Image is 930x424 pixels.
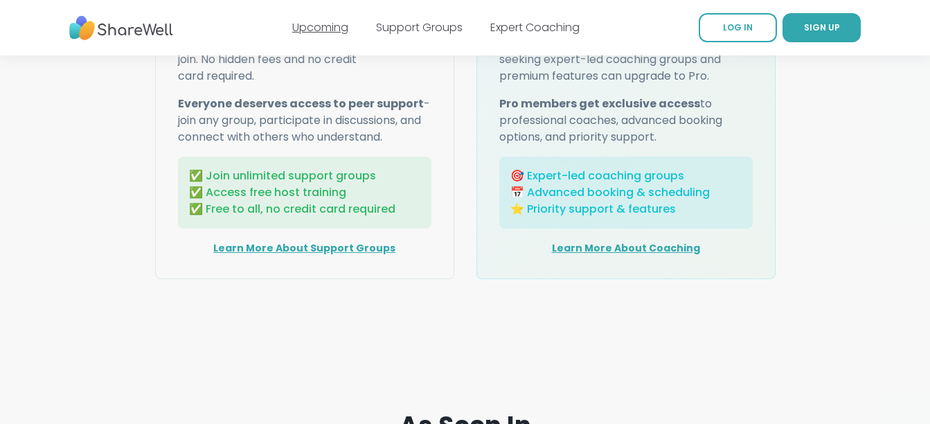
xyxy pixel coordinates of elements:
p: - join any group, participate in discussions, and connect with others who understand. [178,96,431,145]
a: Expert Coaching [490,19,580,35]
p: Peer support groups on ShareWell are free to join. No hidden fees and no credit card required. [178,35,431,85]
img: ShareWell Nav Logo [69,9,173,47]
a: SIGN UP [783,13,861,42]
a: Upcoming [292,19,348,35]
strong: Everyone deserves access to peer support [178,96,424,112]
a: Learn More About Coaching [552,241,700,255]
span: SIGN UP [804,21,840,33]
p: to professional coaches, advanced booking options, and priority support. [499,96,753,145]
p: 🎯 Expert-led coaching groups 📅 Advanced booking & scheduling ⭐ Priority support & features [510,168,742,218]
p: ✅ Join unlimited support groups ✅ Access free host training ✅ Free to all, no credit card required [189,168,420,218]
strong: Pro members get exclusive access [499,96,700,112]
a: Support Groups [376,19,463,35]
p: Support groups stay free for all, but members seeking expert-led coaching groups and premium feat... [499,35,753,85]
a: LOG IN [699,13,777,42]
a: Learn More About Support Groups [213,241,395,255]
span: LOG IN [723,21,753,33]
